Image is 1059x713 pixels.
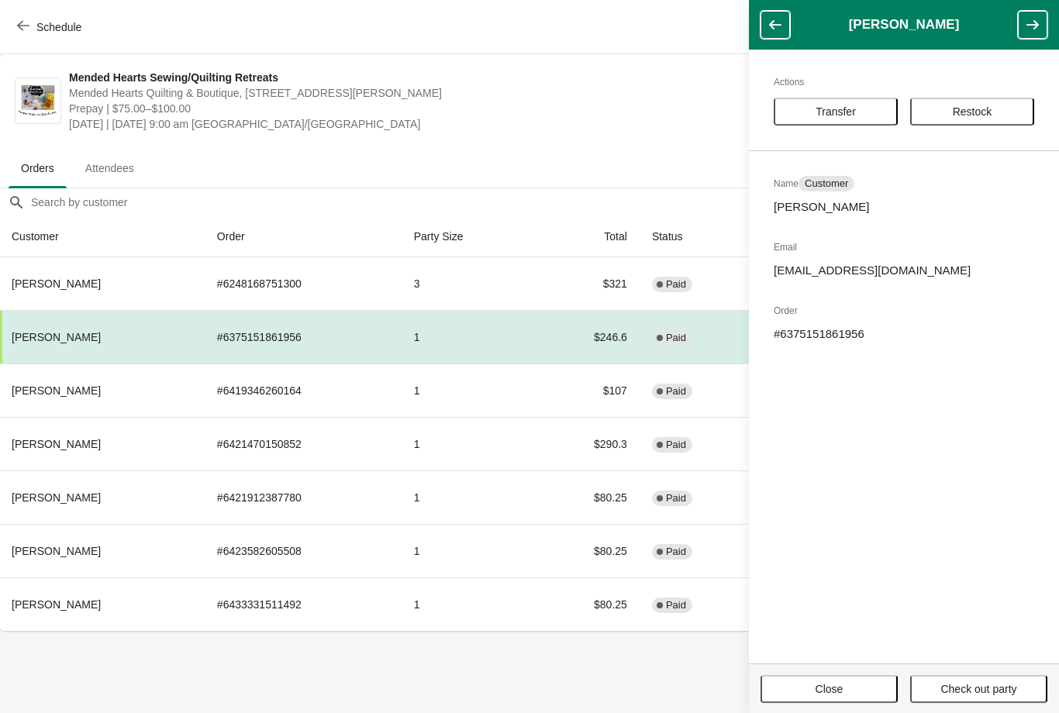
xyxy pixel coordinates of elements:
[535,310,640,363] td: $246.6
[816,683,843,695] span: Close
[774,239,1034,255] h2: Email
[205,417,402,470] td: # 6421470150852
[12,491,101,504] span: [PERSON_NAME]
[402,363,535,417] td: 1
[12,598,101,611] span: [PERSON_NAME]
[205,216,402,257] th: Order
[940,683,1016,695] span: Check out party
[774,199,1034,215] p: [PERSON_NAME]
[816,105,856,118] span: Transfer
[774,326,1034,342] p: # 6375151861956
[774,303,1034,319] h2: Order
[12,438,101,450] span: [PERSON_NAME]
[774,176,1034,191] h2: Name
[73,154,147,182] span: Attendees
[666,546,686,558] span: Paid
[36,21,81,33] span: Schedule
[205,363,402,417] td: # 6419346260164
[402,524,535,577] td: 1
[910,675,1047,703] button: Check out party
[69,101,766,116] span: Prepay | $75.00–$100.00
[774,98,898,126] button: Transfer
[12,277,101,290] span: [PERSON_NAME]
[69,70,766,85] span: Mended Hearts Sewing/Quilting Retreats
[666,439,686,451] span: Paid
[402,310,535,363] td: 1
[205,310,402,363] td: # 6375151861956
[666,332,686,344] span: Paid
[16,82,60,120] img: Mended Hearts Sewing/Quilting Retreats
[205,470,402,524] td: # 6421912387780
[666,492,686,505] span: Paid
[402,216,535,257] th: Party Size
[535,470,640,524] td: $80.25
[774,263,1034,278] p: [EMAIL_ADDRESS][DOMAIN_NAME]
[640,216,757,257] th: Status
[535,257,640,310] td: $321
[205,577,402,631] td: # 6433331511492
[910,98,1034,126] button: Restock
[953,105,992,118] span: Restock
[205,257,402,310] td: # 6248168751300
[761,675,898,703] button: Close
[535,577,640,631] td: $80.25
[9,154,67,182] span: Orders
[69,116,766,132] span: [DATE] | [DATE] 9:00 am [GEOGRAPHIC_DATA]/[GEOGRAPHIC_DATA]
[666,278,686,291] span: Paid
[805,177,848,190] span: Customer
[666,599,686,611] span: Paid
[12,331,101,343] span: [PERSON_NAME]
[402,577,535,631] td: 1
[535,524,640,577] td: $80.25
[402,257,535,310] td: 3
[30,188,1058,216] input: Search by customer
[535,417,640,470] td: $290.3
[402,417,535,470] td: 1
[12,545,101,557] span: [PERSON_NAME]
[666,385,686,398] span: Paid
[8,13,94,41] button: Schedule
[774,74,1034,90] h2: Actions
[535,363,640,417] td: $107
[69,85,766,101] span: Mended Hearts Quilting & Boutique, [STREET_ADDRESS][PERSON_NAME]
[790,17,1018,33] h1: [PERSON_NAME]
[402,470,535,524] td: 1
[535,216,640,257] th: Total
[205,524,402,577] td: # 6423582605508
[12,384,101,397] span: [PERSON_NAME]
